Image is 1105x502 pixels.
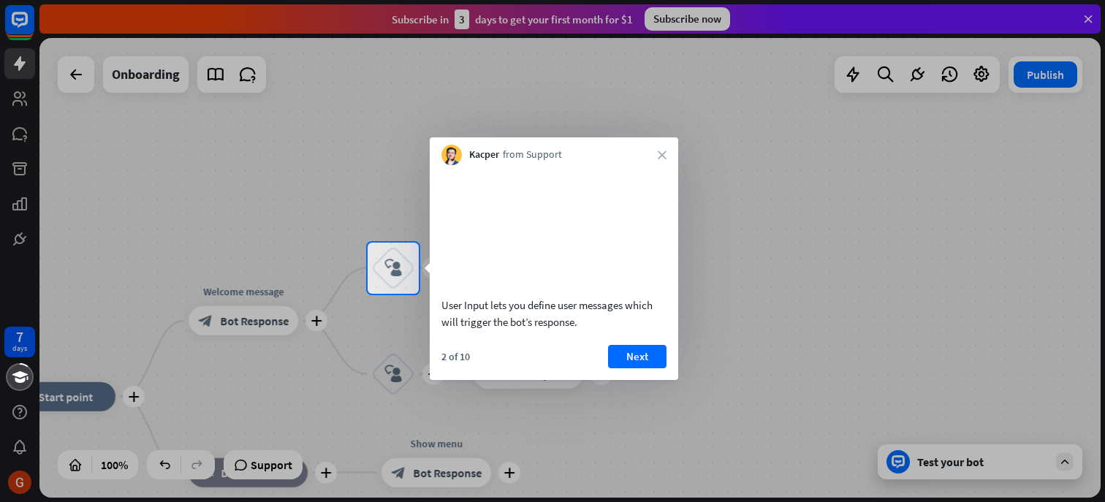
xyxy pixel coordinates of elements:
i: close [658,151,667,159]
div: User Input lets you define user messages which will trigger the bot’s response. [441,297,667,330]
span: from Support [503,148,562,162]
i: block_user_input [384,259,402,277]
span: Kacper [469,148,499,162]
button: Next [608,345,667,368]
button: Open LiveChat chat widget [12,6,56,50]
div: 2 of 10 [441,350,470,363]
